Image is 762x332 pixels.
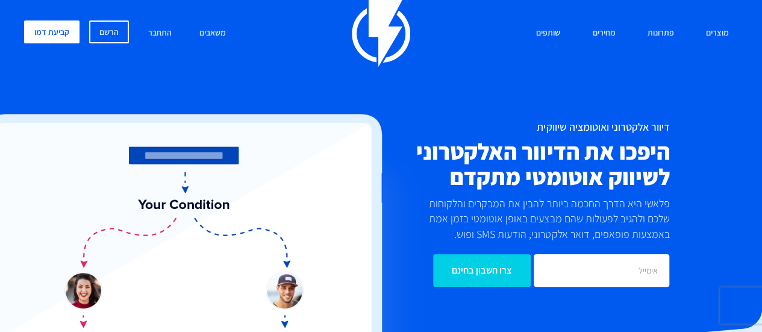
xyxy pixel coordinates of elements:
input: צרו חשבון בחינם [433,254,531,287]
a: התחבר [139,20,181,46]
a: פתרונות [639,20,683,46]
a: שותפים [527,20,569,46]
a: מוצרים [697,20,738,46]
h1: דיוור אלקטרוני ואוטומציה שיווקית [331,121,670,133]
a: משאבים [190,20,235,46]
a: קביעת דמו [24,20,80,43]
p: פלאשי היא הדרך החכמה ביותר להבין את המבקרים והלקוחות שלכם ולהגיב לפעולות שהם מבצעים באופן אוטומטי... [420,196,669,242]
a: הרשם [89,20,129,43]
input: אימייל [534,254,669,287]
a: מחירים [583,20,624,46]
h2: היפכו את הדיוור האלקטרוני לשיווק אוטומטי מתקדם [331,139,670,189]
